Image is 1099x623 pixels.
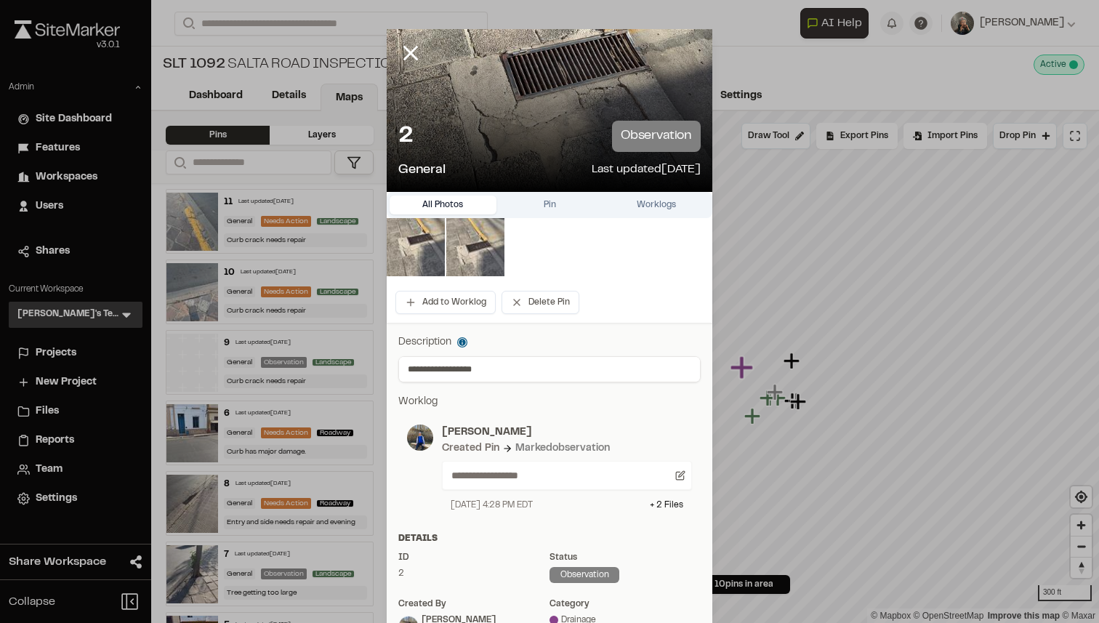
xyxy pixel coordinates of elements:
p: 2 [398,122,414,151]
div: + 2 File s [650,499,683,512]
img: photo [407,425,433,451]
p: Worklog [398,394,701,410]
div: Created by [398,598,549,611]
p: observation [612,121,701,152]
img: file [387,218,445,276]
div: [DATE] 4:28 PM EDT [451,499,533,512]
div: 2 [398,567,549,580]
button: Worklogs [603,196,709,214]
img: file [446,218,504,276]
div: Details [398,532,701,545]
button: Pin [496,196,603,214]
button: All Photos [390,196,496,214]
div: observation [549,567,619,583]
p: General [398,161,446,180]
div: Status [549,551,701,564]
button: Delete Pin [502,291,579,314]
div: ID [398,551,549,564]
div: Marked observation [515,441,610,457]
p: [PERSON_NAME] [442,425,692,441]
p: Last updated [DATE] [592,161,701,180]
div: category [549,598,701,611]
button: Add to Worklog [395,291,496,314]
p: Description [398,334,701,350]
div: Created Pin [442,441,499,457]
